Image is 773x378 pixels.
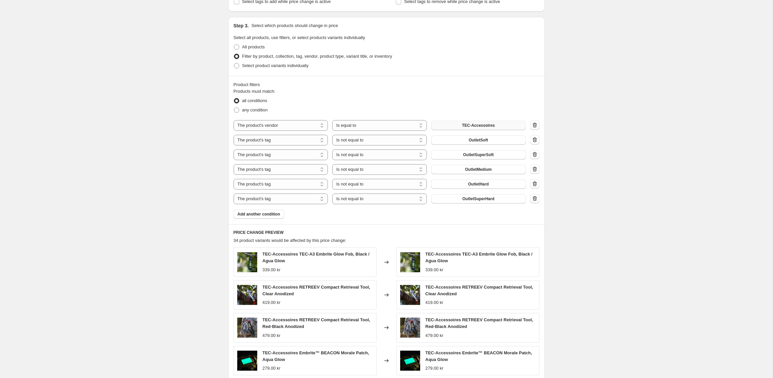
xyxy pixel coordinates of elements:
span: TEC-Accessoires TEC-A3 Embrite Glow Fob, Black / Agua Glow [263,252,370,263]
span: TEC-Accessoires Embrite™ BEACON Morale Patch, Aqua Glow [425,350,532,362]
img: RETREEV_R-B_4_1944x_a4b5fda4-92ec-4a67-a965-91358598770c_80x.jpg [400,318,420,338]
img: RETREEV_1WM_1944x_1x_1_80x.jpg [400,285,420,305]
span: TEC-Accessoires RETREEV Compact Retrieval Tool, Red-Black Anodized [425,317,533,329]
h2: Step 3. [234,22,249,29]
button: OutletHard [431,179,526,189]
div: 339.00 kr [263,267,281,273]
div: 339.00 kr [425,267,443,273]
img: Morale_Patch_9_1944x_f9393e20-eb6e-4ea4-bfa9-56f7985d139b_80x.jpg [400,351,420,371]
span: Filter by product, collection, tag, vendor, product type, variant title, or inventory [242,54,392,59]
button: OutletSuperSoft [431,150,526,159]
span: any condition [242,107,268,112]
button: OutletSuperHard [431,194,526,204]
span: 34 product variants would be affected by this price change: [234,238,347,243]
img: A3-2_1944x_8f79b3b5-f54b-46c5-aec4-03e38672b34a_80x.jpg [400,252,420,272]
span: all conditions [242,98,267,103]
div: Product filters [234,81,539,88]
button: TEC-Accessoires [431,121,526,130]
div: 479.00 kr [263,332,281,339]
div: 279.00 kr [425,365,443,372]
span: Select all products, use filters, or select products variants individually [234,35,365,40]
span: OutletSuperHard [462,196,494,202]
button: OutletSoft [431,135,526,145]
span: TEC-Accessoires RETREEV Compact Retrieval Tool, Red-Black Anodized [263,317,370,329]
h6: PRICE CHANGE PREVIEW [234,230,539,235]
span: Add another condition [238,212,280,217]
span: OutletHard [468,181,489,187]
span: TEC-Accessoires Embrite™ BEACON Morale Patch, Aqua Glow [263,350,369,362]
span: TEC-Accessoires RETREEV Compact Retrieval Tool, Clear Anodized [425,285,533,296]
div: 479.00 kr [425,332,443,339]
span: TEC-Accessoires [462,123,495,128]
span: OutletMedium [465,167,492,172]
span: OutletSuperSoft [463,152,494,157]
span: All products [242,44,265,49]
span: OutletSoft [469,137,488,143]
span: TEC-Accessoires TEC-A3 Embrite Glow Fob, Black / Agua Glow [425,252,532,263]
p: Select which products should change in price [251,22,338,29]
div: 419.00 kr [263,299,281,306]
div: 279.00 kr [263,365,281,372]
button: Add another condition [234,210,284,219]
img: Morale_Patch_9_1944x_f9393e20-eb6e-4ea4-bfa9-56f7985d139b_80x.jpg [237,351,257,371]
div: 419.00 kr [425,299,443,306]
span: Select product variants individually [242,63,309,68]
span: TEC-Accessoires RETREEV Compact Retrieval Tool, Clear Anodized [263,285,370,296]
img: A3-2_1944x_8f79b3b5-f54b-46c5-aec4-03e38672b34a_80x.jpg [237,252,257,272]
img: RETREEV_R-B_4_1944x_a4b5fda4-92ec-4a67-a965-91358598770c_80x.jpg [237,318,257,338]
span: Products must match: [234,89,276,94]
button: OutletMedium [431,165,526,174]
img: RETREEV_1WM_1944x_1x_1_80x.jpg [237,285,257,305]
